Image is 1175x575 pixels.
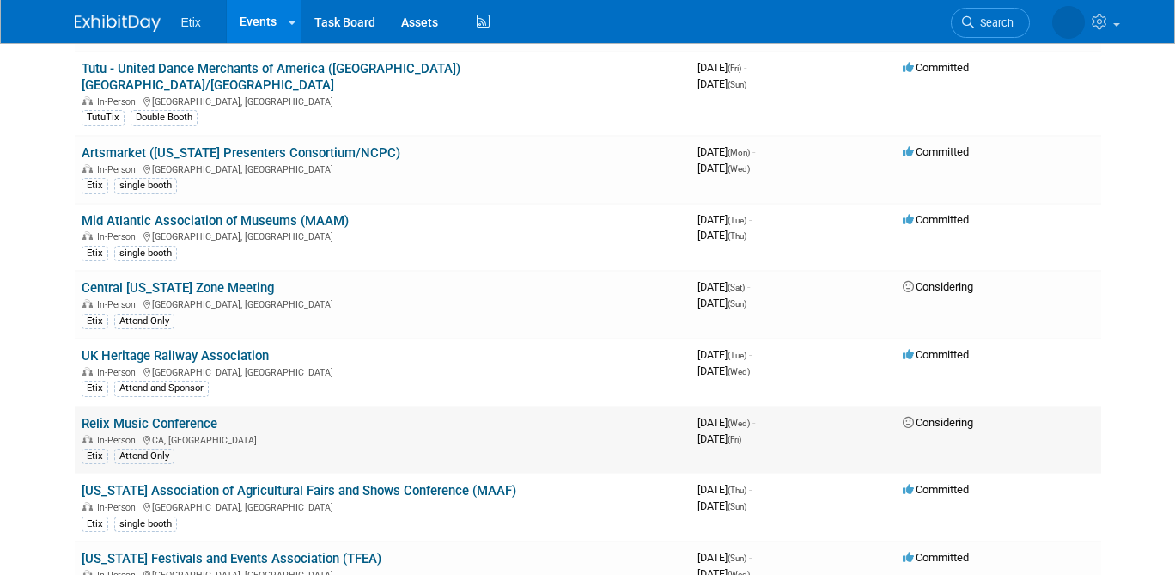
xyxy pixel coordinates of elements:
span: - [747,280,750,293]
span: Etix [181,15,201,29]
span: [DATE] [697,483,752,496]
div: Etix [82,449,108,464]
span: [DATE] [697,145,755,158]
span: Committed [903,551,969,564]
span: - [749,551,752,564]
span: (Tue) [728,351,746,360]
div: single booth [114,246,177,261]
span: In-Person [97,299,141,310]
span: Committed [903,483,969,496]
a: Mid Atlantic Association of Museums (MAAM) [82,213,349,229]
span: [DATE] [697,280,750,293]
img: In-Person Event [82,96,93,105]
img: Kevin Curley [1052,6,1085,39]
span: In-Person [97,435,141,446]
a: Artsmarket ([US_STATE] Presenters Consortium/NCPC) [82,145,400,161]
a: Central [US_STATE] Zone Meeting [82,280,274,296]
div: [GEOGRAPHIC_DATA], [GEOGRAPHIC_DATA] [82,94,684,107]
span: [DATE] [697,162,750,174]
span: (Sun) [728,502,746,511]
span: Search [974,16,1014,29]
span: Considering [903,416,973,429]
a: [US_STATE] Association of Agricultural Fairs and Shows Conference (MAAF) [82,483,516,499]
span: [DATE] [697,297,746,309]
span: Committed [903,145,969,158]
div: [GEOGRAPHIC_DATA], [GEOGRAPHIC_DATA] [82,364,684,378]
div: Double Booth [131,110,198,125]
span: In-Person [97,502,141,513]
div: [GEOGRAPHIC_DATA], [GEOGRAPHIC_DATA] [82,162,684,175]
span: [DATE] [697,61,746,74]
a: UK Heritage Railway Association [82,348,269,364]
span: - [749,483,752,496]
img: In-Person Event [82,164,93,173]
img: In-Person Event [82,299,93,308]
span: (Sat) [728,283,745,292]
span: (Tue) [728,216,746,225]
span: - [744,61,746,74]
span: In-Person [97,367,141,378]
span: (Mon) [728,148,750,157]
span: (Sun) [728,554,746,563]
div: [GEOGRAPHIC_DATA], [GEOGRAPHIC_DATA] [82,229,684,242]
div: Attend Only [114,314,174,329]
div: Etix [82,246,108,261]
a: Relix Music Conference [82,416,217,431]
span: In-Person [97,96,141,107]
span: - [749,213,752,226]
div: TutuTix [82,110,125,125]
span: Considering [903,280,973,293]
span: [DATE] [697,229,746,242]
div: Attend and Sponsor [114,381,209,396]
span: In-Person [97,164,141,175]
div: [GEOGRAPHIC_DATA], [GEOGRAPHIC_DATA] [82,297,684,310]
span: (Wed) [728,419,750,428]
span: (Sun) [728,299,746,309]
span: - [752,416,755,429]
div: Etix [82,381,108,396]
a: Tutu - United Dance Merchants of America ([GEOGRAPHIC_DATA]) [GEOGRAPHIC_DATA]/[GEOGRAPHIC_DATA] [82,61,460,93]
div: single booth [114,178,177,193]
div: CA, [GEOGRAPHIC_DATA] [82,432,684,446]
span: Committed [903,61,969,74]
img: In-Person Event [82,435,93,443]
span: [DATE] [697,416,755,429]
span: In-Person [97,231,141,242]
span: (Sun) [728,80,746,89]
span: Committed [903,213,969,226]
a: [US_STATE] Festivals and Events Association (TFEA) [82,551,381,566]
span: [DATE] [697,364,750,377]
span: [DATE] [697,77,746,90]
span: (Wed) [728,164,750,174]
span: (Fri) [728,435,741,444]
span: [DATE] [697,348,752,361]
img: ExhibitDay [75,15,161,32]
span: - [752,145,755,158]
div: Etix [82,314,108,329]
span: [DATE] [697,499,746,512]
span: (Fri) [728,64,741,73]
img: In-Person Event [82,502,93,511]
span: [DATE] [697,213,752,226]
div: single booth [114,517,177,532]
span: Committed [903,348,969,361]
span: (Thu) [728,231,746,241]
div: [GEOGRAPHIC_DATA], [GEOGRAPHIC_DATA] [82,499,684,513]
div: Etix [82,178,108,193]
span: [DATE] [697,551,752,564]
span: - [749,348,752,361]
span: [DATE] [697,432,741,445]
div: Attend Only [114,449,174,464]
span: (Thu) [728,486,746,495]
div: Etix [82,517,108,532]
img: In-Person Event [82,367,93,376]
span: (Wed) [728,367,750,376]
img: In-Person Event [82,231,93,240]
a: Search [951,8,1030,38]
